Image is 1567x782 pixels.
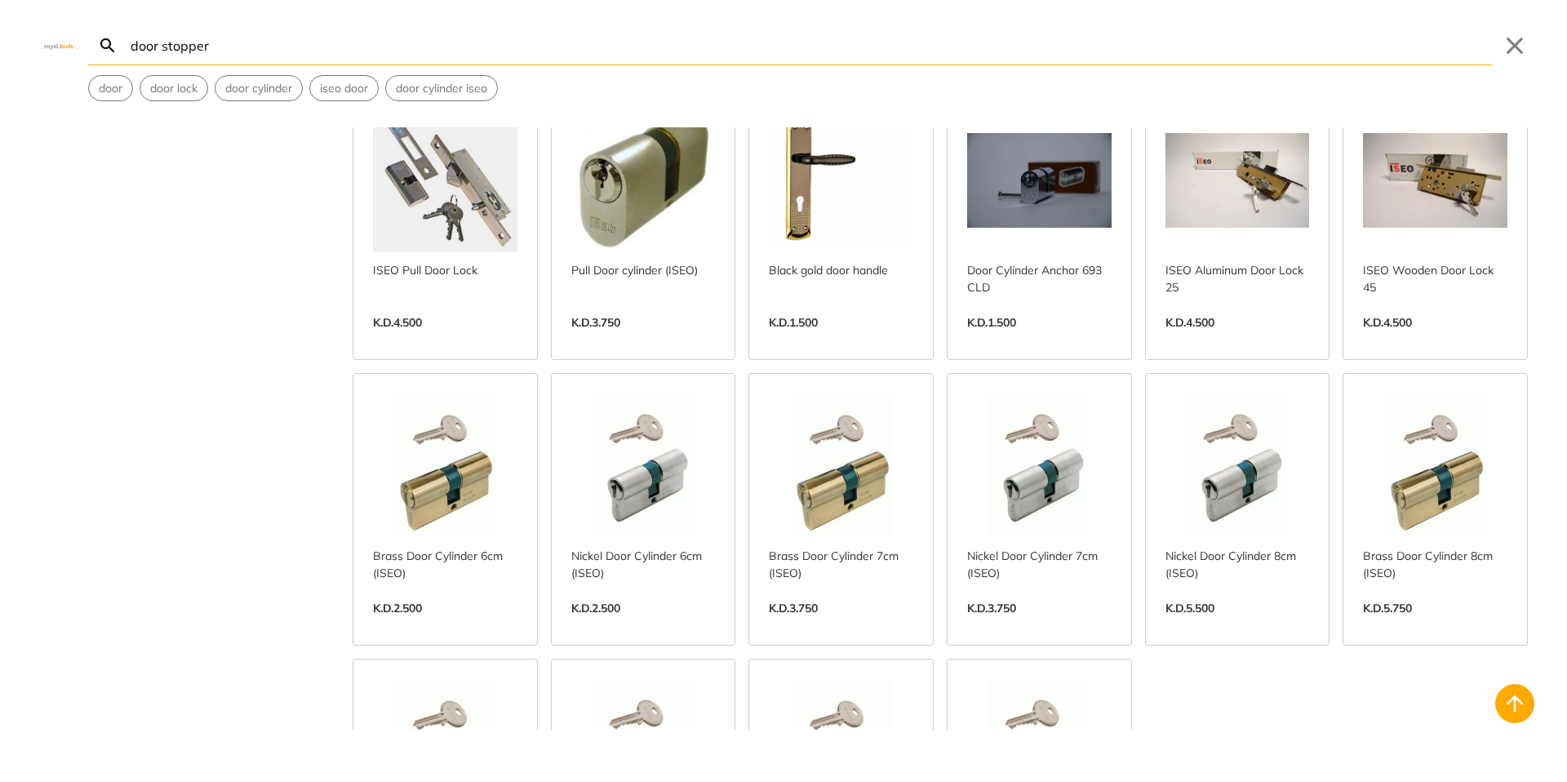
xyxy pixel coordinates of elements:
div: Suggestion: door [88,75,133,101]
button: Select suggestion: door cylinder iseo [386,76,497,100]
button: Close [1502,33,1528,59]
div: Suggestion: door lock [140,75,208,101]
span: door [99,80,122,97]
div: Suggestion: iseo door [309,75,379,101]
span: door lock [150,80,198,97]
button: Select suggestion: iseo door [310,76,378,100]
button: Back to top [1495,684,1534,723]
button: Select suggestion: door cylinder [215,76,302,100]
input: Search… [127,26,1492,64]
svg: Search [98,36,118,56]
button: Select suggestion: door [89,76,132,100]
div: Suggestion: door cylinder iseo [385,75,498,101]
svg: Back to top [1502,691,1528,717]
img: Close [39,42,78,49]
span: door cylinder iseo [396,80,487,97]
span: iseo door [320,80,368,97]
span: door cylinder [225,80,292,97]
div: Suggestion: door cylinder [215,75,303,101]
button: Select suggestion: door lock [140,76,207,100]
